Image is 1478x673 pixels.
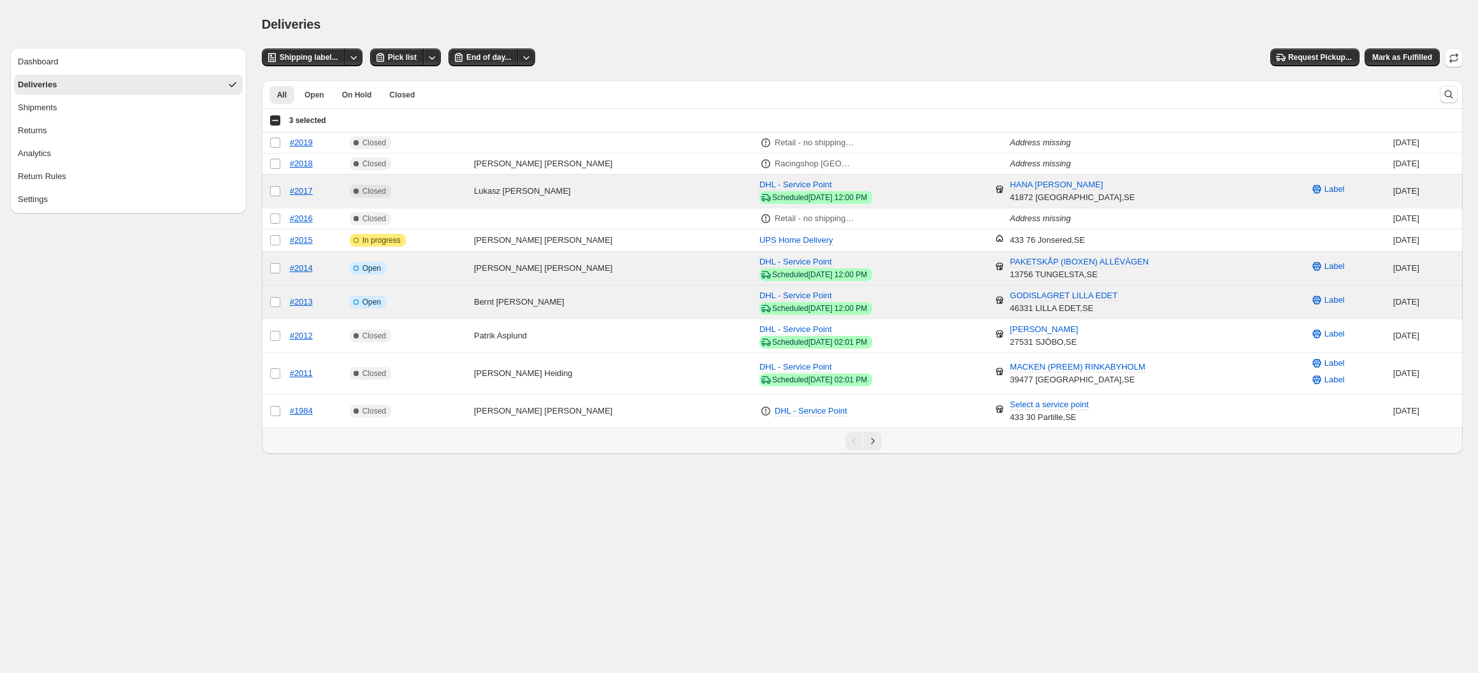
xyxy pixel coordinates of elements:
time: Saturday, September 20, 2025 at 4:14:55 AM [1393,263,1419,273]
span: Select a service point [1010,400,1089,410]
nav: Pagination [262,428,1463,454]
td: Bernt [PERSON_NAME] [470,286,756,319]
div: 46331 LILLA EDET , SE [1010,289,1117,315]
time: Saturday, September 20, 2025 at 1:44:12 PM [1393,235,1419,245]
span: DHL - Service Point [759,257,832,266]
button: Other actions [423,48,441,66]
span: UPS Home Delivery [759,235,833,245]
button: Analytics [14,143,243,164]
span: Label [1324,357,1345,370]
button: Returns [14,120,243,141]
div: Returns [18,124,47,137]
td: [PERSON_NAME] Heiding [470,353,756,394]
div: Deliveries [18,78,57,91]
span: Mark as Fulfilled [1372,52,1432,62]
div: Scheduled [DATE] 12:00 PM [772,270,867,280]
span: In progress [362,235,401,245]
a: #1984 [290,406,313,416]
a: #2012 [290,331,313,340]
span: GODISLAGRET LILLA EDET [1010,291,1117,301]
button: UPS Home Delivery [752,230,841,250]
button: MACKEN (PREEM) RINKABYHOLM [1002,357,1152,377]
i: Address missing [1010,213,1070,223]
button: Other actions [345,48,362,66]
a: #2014 [290,263,313,273]
button: Return Rules [14,166,243,187]
button: Deliveries [14,75,243,95]
td: [PERSON_NAME] [PERSON_NAME] [470,154,756,175]
button: DHL - Service Point [752,175,840,195]
time: Tuesday, September 2, 2025 at 7:58:39 AM [1393,406,1419,416]
button: Label [1303,256,1352,277]
div: 39477 [GEOGRAPHIC_DATA] , SE [1010,361,1145,386]
span: Label [1324,294,1345,307]
span: End of day... [466,52,511,62]
p: Retail - no shipping required [775,136,854,149]
span: Label [1324,183,1345,196]
span: Closed [362,406,386,416]
button: Retail - no shipping required [767,208,862,229]
span: Deliveries [262,17,321,31]
a: #2011 [290,368,313,378]
span: HANA [PERSON_NAME] [1010,180,1103,191]
p: Racingshop [GEOGRAPHIC_DATA] [775,157,854,170]
div: Scheduled [DATE] 02:01 PM [772,337,867,347]
span: Label [1324,260,1345,273]
a: #2016 [290,213,313,223]
div: 27531 SJÖBO , SE [1010,323,1078,349]
span: Closed [389,90,415,100]
div: 13756 TUNGELSTA , SE [1010,256,1149,281]
a: #2015 [290,235,313,245]
button: [PERSON_NAME] [1002,319,1086,340]
button: Label [1303,179,1352,199]
button: DHL - Service Point [752,357,840,377]
button: Label [1303,353,1352,373]
span: PAKETSKÅP (IBOXEN) ALLÉVÄGEN [1010,257,1149,268]
span: DHL - Service Point [759,291,832,300]
span: On Hold [342,90,372,100]
span: Closed [362,213,386,224]
span: Open [362,263,381,273]
button: Shipping label... [262,48,346,66]
i: Address missing [1010,159,1070,168]
button: PAKETSKÅP (IBOXEN) ALLÉVÄGEN [1002,252,1156,272]
span: 3 selected [289,115,326,126]
button: Label [1303,324,1352,344]
button: Racingshop [GEOGRAPHIC_DATA] [767,154,862,174]
div: Analytics [18,147,51,160]
button: DHL - Service Point [752,252,840,272]
button: Label [1303,290,1352,310]
a: #2017 [290,186,313,196]
div: Settings [18,193,48,206]
div: 433 30 Partille , SE [1010,398,1089,424]
span: Closed [362,331,386,341]
button: Request Pickup... [1270,48,1360,66]
span: Closed [362,368,386,379]
div: Scheduled [DATE] 12:00 PM [772,192,867,203]
div: 41872 [GEOGRAPHIC_DATA] , SE [1010,178,1135,204]
button: Retail - no shipping required [767,133,862,153]
button: Search and filter results [1440,85,1458,103]
div: 433 76 Jonsered , SE [1010,234,1085,247]
button: Other actions [517,48,535,66]
button: DHL - Service Point [767,401,855,421]
span: Closed [362,138,386,148]
span: Closed [362,159,386,169]
span: [PERSON_NAME] [1010,324,1078,335]
button: Select a service point [1002,394,1096,415]
time: Wednesday, September 17, 2025 at 10:53:34 AM [1393,331,1419,340]
span: Label [1324,328,1345,340]
div: Scheduled [DATE] 02:01 PM [772,375,867,385]
span: Pick list [388,52,417,62]
td: [PERSON_NAME] [PERSON_NAME] [470,229,756,252]
button: Pick list [370,48,424,66]
button: Dashboard [14,52,243,72]
a: #2019 [290,138,313,147]
time: Sunday, September 21, 2025 at 4:02:13 PM [1393,138,1419,147]
td: Patrik Asplund [470,319,756,353]
td: [PERSON_NAME] [PERSON_NAME] [470,394,756,428]
span: DHL - Service Point [759,362,832,372]
span: Open [305,90,324,100]
div: Scheduled [DATE] 12:00 PM [772,303,867,314]
button: Shipments [14,98,243,118]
